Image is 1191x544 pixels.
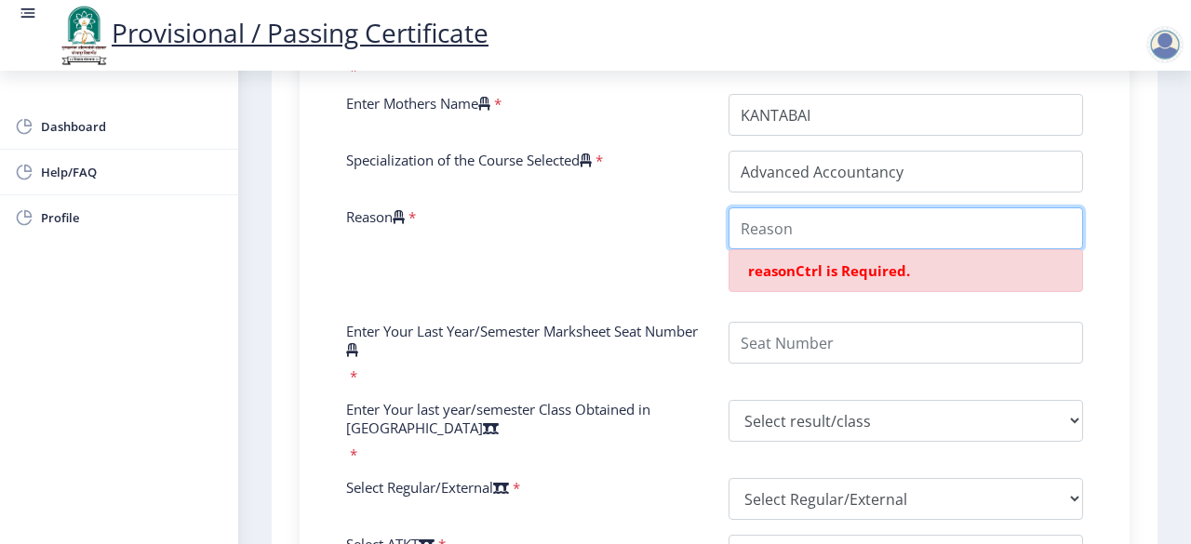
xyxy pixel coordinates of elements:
label: Select Regular/External [346,478,509,497]
label: Specialization of the Course Selected [346,151,592,169]
label: Enter Your Last Year/Semester Marksheet Seat Number [346,322,701,359]
input: Reason [729,207,1083,249]
a: Provisional / Passing Certificate [56,15,488,50]
input: Enter Mothers Name [729,94,1083,136]
span: reasonCtrl is Required. [748,261,910,280]
label: Enter Your last year/semester Class Obtained in [GEOGRAPHIC_DATA] [346,400,701,437]
span: Profile [41,206,223,229]
label: Reason [346,207,405,226]
span: Help/FAQ [41,161,223,183]
input: Seat Number [729,322,1083,364]
label: Enter Mothers Name [346,94,490,113]
span: Dashboard [41,115,223,138]
input: Specialization of the Course Selected [729,151,1083,192]
img: logo [56,4,112,67]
